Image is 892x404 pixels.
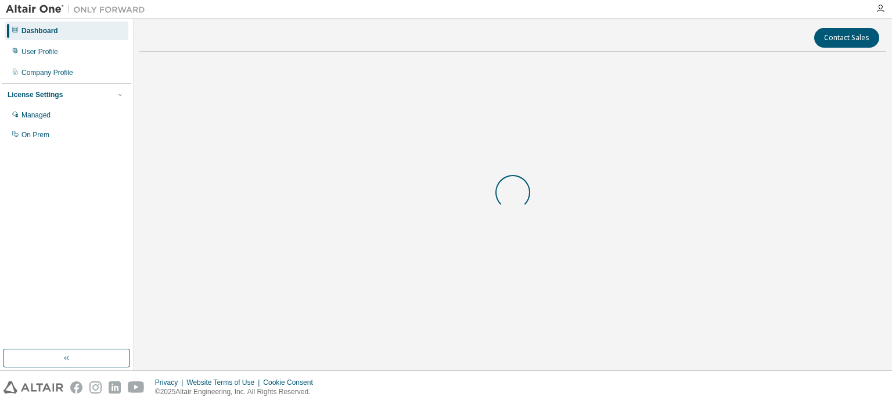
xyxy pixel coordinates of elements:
img: linkedin.svg [109,381,121,394]
button: Contact Sales [814,28,879,48]
img: youtube.svg [128,381,145,394]
div: On Prem [21,130,49,140]
img: facebook.svg [70,381,82,394]
div: Website Terms of Use [186,378,263,387]
div: User Profile [21,47,58,56]
div: Cookie Consent [263,378,319,387]
div: Privacy [155,378,186,387]
div: Company Profile [21,68,73,77]
img: altair_logo.svg [3,381,63,394]
img: instagram.svg [89,381,102,394]
p: © 2025 Altair Engineering, Inc. All Rights Reserved. [155,387,320,397]
img: Altair One [6,3,151,15]
div: Dashboard [21,26,58,35]
div: Managed [21,110,51,120]
div: License Settings [8,90,63,99]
